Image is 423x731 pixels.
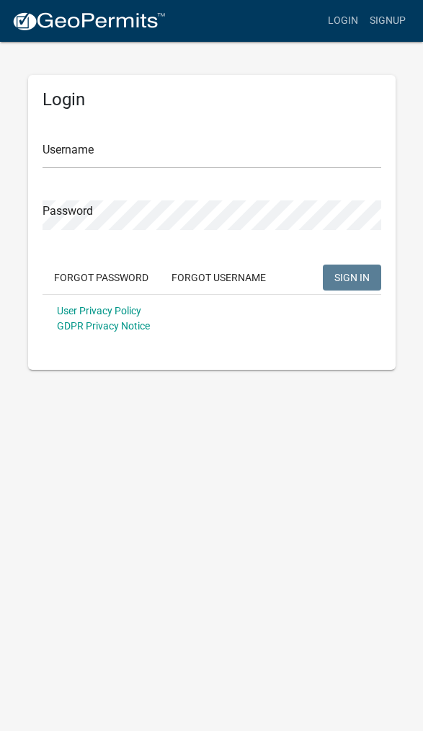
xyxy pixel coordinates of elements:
[160,265,277,291] button: Forgot Username
[43,265,160,291] button: Forgot Password
[364,7,411,35] a: Signup
[57,320,150,332] a: GDPR Privacy Notice
[323,265,381,291] button: SIGN IN
[322,7,364,35] a: Login
[57,305,141,316] a: User Privacy Policy
[43,89,381,110] h5: Login
[334,271,370,283] span: SIGN IN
